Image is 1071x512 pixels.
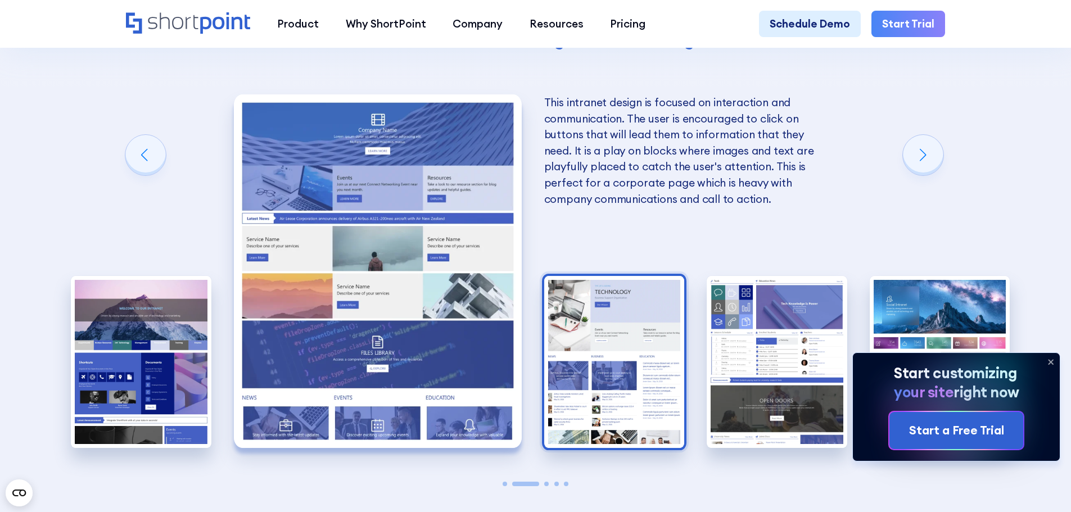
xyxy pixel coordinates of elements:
div: 2 / 5 [234,94,522,448]
span: Go to slide 3 [544,482,549,486]
span: Go to slide 4 [554,482,559,486]
span: Go to slide 5 [564,482,568,486]
img: Best SharePoint Intranet Sites [234,94,522,448]
img: Best SharePoint Designs [544,276,685,448]
div: Pricing [610,16,645,32]
a: Schedule Demo [759,11,861,38]
img: Best SharePoint Site Designs [71,276,211,448]
a: Resources [516,11,597,38]
a: Pricing [597,11,659,38]
div: Why ShortPoint [346,16,426,32]
a: Company [439,11,516,38]
img: Best SharePoint Intranet Site Designs [870,276,1010,448]
div: 3 / 5 [544,276,685,448]
div: Product [277,16,319,32]
div: Resources [530,16,584,32]
button: Open CMP widget [6,479,33,506]
a: Why ShortPoint [332,11,440,38]
span: Go to slide 1 [503,482,507,486]
a: Home [126,12,250,35]
div: 5 / 5 [870,276,1010,448]
p: This intranet design is focused on interaction and communication. The user is encouraged to click... [544,94,832,207]
a: Start a Free Trial [889,412,1023,449]
div: Previous slide [125,135,166,175]
div: Start a Free Trial [909,422,1004,439]
div: Next slide [903,135,943,175]
div: 4 / 5 [707,276,847,448]
span: Go to slide 2 [512,482,539,486]
div: Company [453,16,503,32]
img: Best SharePoint Intranet Examples [707,276,847,448]
div: 1 / 5 [71,276,211,448]
a: Product [264,11,332,38]
a: Start Trial [871,11,945,38]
